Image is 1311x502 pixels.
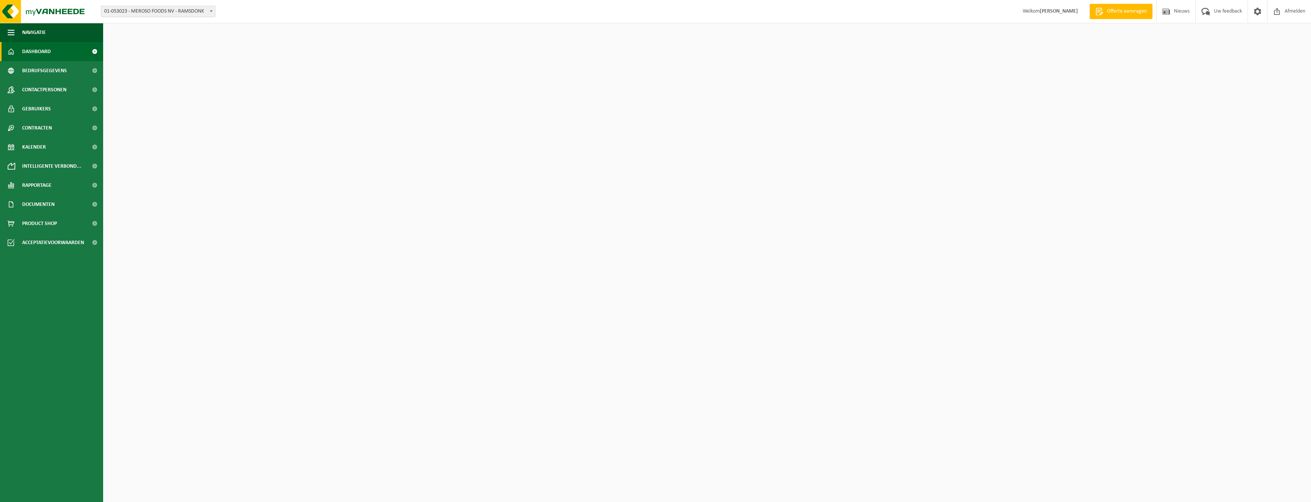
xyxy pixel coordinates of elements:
[22,99,51,118] span: Gebruikers
[22,176,52,195] span: Rapportage
[101,6,215,17] span: 01-053023 - MEROSO FOODS NV - RAMSDONK
[22,138,46,157] span: Kalender
[1089,4,1152,19] a: Offerte aanvragen
[22,42,51,61] span: Dashboard
[22,61,67,80] span: Bedrijfsgegevens
[22,214,57,233] span: Product Shop
[22,233,84,252] span: Acceptatievoorwaarden
[22,23,46,42] span: Navigatie
[22,157,81,176] span: Intelligente verbond...
[1105,8,1149,15] span: Offerte aanvragen
[22,80,66,99] span: Contactpersonen
[22,195,55,214] span: Documenten
[1040,8,1078,14] strong: [PERSON_NAME]
[22,118,52,138] span: Contracten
